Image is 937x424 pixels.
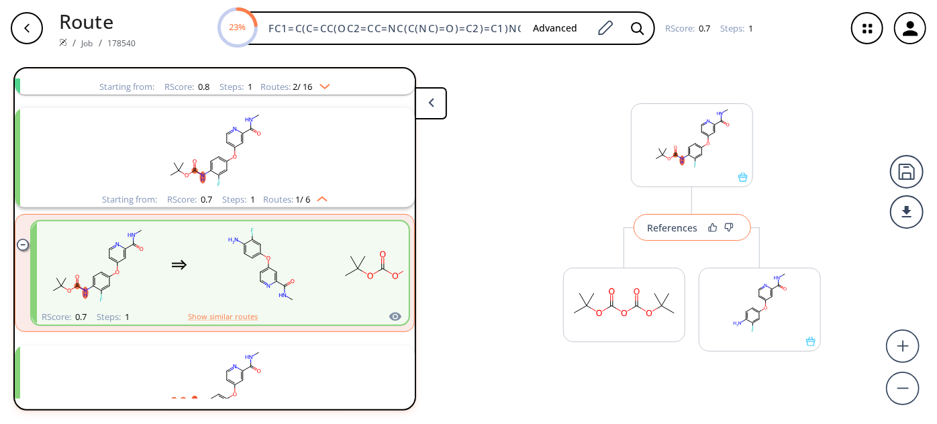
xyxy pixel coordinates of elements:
[201,223,322,307] svg: CNC(=O)c1cc(Oc2ccc(N)c(F)c2)ccn1
[165,83,210,91] div: RScore :
[260,21,522,35] input: Enter SMILES
[107,38,136,49] a: 178540
[697,22,710,34] span: 0.7
[37,223,158,307] svg: CNC(=O)c1cc(Oc2ccc(NC(=O)OC(C)(C)C)c(F)c2)ccn1
[123,311,130,323] span: 1
[261,83,330,91] div: Routes:
[73,311,87,323] span: 0.7
[248,193,255,205] span: 1
[72,36,76,50] li: /
[335,223,456,307] svg: CC(C)(C)OC(=O)OC(=O)OC(C)(C)C
[746,22,753,34] span: 1
[42,313,87,321] div: RScore :
[197,81,210,93] span: 0.8
[634,214,751,241] button: References
[59,7,136,36] p: Route
[40,108,389,192] svg: CNC(=O)c1cc(Oc2ccc(NC(=O)OC(C)(C)C)c(F)c2)ccn1
[188,311,258,323] button: Show similar routes
[564,268,685,337] svg: CC(C)(C)OC(=O)OC(=O)OC(C)(C)C
[97,313,130,321] div: Steps :
[220,83,253,91] div: Steps :
[313,78,330,89] img: Down
[699,268,820,337] svg: CNC(=O)c1cc(Oc2ccc(N)c(F)c2)ccn1
[222,195,255,204] div: Steps :
[522,16,588,41] button: Advanced
[263,195,328,204] div: Routes:
[100,83,155,91] div: Starting from:
[246,81,253,93] span: 1
[295,195,310,204] span: 1 / 6
[310,191,328,202] img: Up
[102,195,157,204] div: Starting from:
[81,38,93,49] a: Job
[665,24,710,33] div: RScore :
[99,36,102,50] li: /
[167,195,212,204] div: RScore :
[632,104,752,172] svg: CNC(=O)c1cc(Oc2ccc(NC(=O)OC(C)(C)C)c(F)c2)ccn1
[229,21,246,33] text: 23%
[720,24,753,33] div: Steps :
[648,223,698,232] div: References
[293,83,313,91] span: 2 / 16
[199,193,212,205] span: 0.7
[59,38,67,46] img: Spaya logo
